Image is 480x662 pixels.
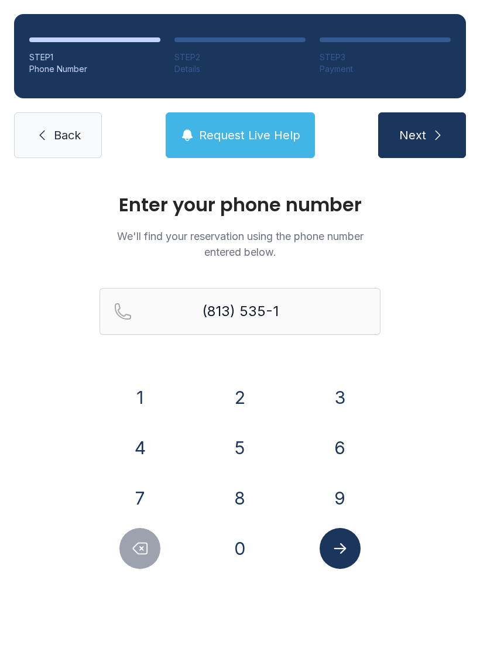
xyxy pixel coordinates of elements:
button: 0 [220,528,260,569]
h1: Enter your phone number [100,195,380,214]
button: 7 [119,478,160,519]
div: STEP 2 [174,52,306,63]
input: Reservation phone number [100,288,380,335]
button: 5 [220,427,260,468]
div: Payment [320,63,451,75]
button: 6 [320,427,361,468]
button: 2 [220,377,260,418]
div: Phone Number [29,63,160,75]
button: 3 [320,377,361,418]
div: Details [174,63,306,75]
span: Back [54,127,81,143]
button: 4 [119,427,160,468]
button: 1 [119,377,160,418]
div: STEP 3 [320,52,451,63]
button: Submit lookup form [320,528,361,569]
button: 8 [220,478,260,519]
div: STEP 1 [29,52,160,63]
span: Request Live Help [199,127,300,143]
button: Delete number [119,528,160,569]
p: We'll find your reservation using the phone number entered below. [100,228,380,260]
button: 9 [320,478,361,519]
span: Next [399,127,426,143]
